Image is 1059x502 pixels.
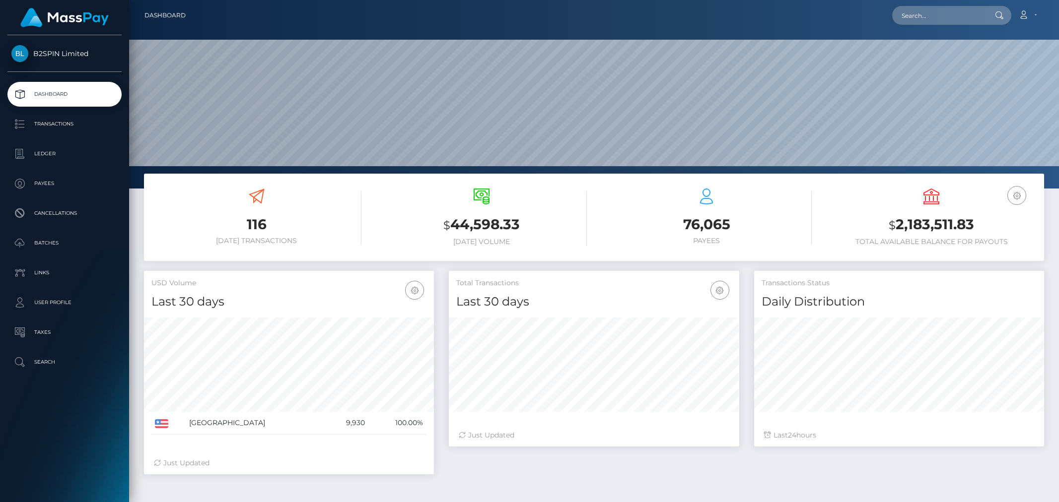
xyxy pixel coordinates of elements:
p: Batches [11,236,118,251]
span: 24 [788,431,796,439]
a: Payees [7,171,122,196]
td: [GEOGRAPHIC_DATA] [186,412,325,435]
p: Cancellations [11,206,118,221]
h6: Payees [602,237,812,245]
a: Ledger [7,141,122,166]
input: Search... [892,6,986,25]
div: Just Updated [459,430,729,440]
a: User Profile [7,290,122,315]
img: B2SPIN Limited [11,45,28,62]
a: Dashboard [7,82,122,107]
a: Dashboard [144,5,186,26]
img: US.png [155,419,168,428]
h6: [DATE] Transactions [151,237,361,245]
p: Links [11,265,118,280]
p: Taxes [11,325,118,340]
a: Taxes [7,320,122,345]
p: User Profile [11,295,118,310]
a: Transactions [7,112,122,136]
p: Dashboard [11,87,118,102]
p: Transactions [11,117,118,131]
h3: 2,183,511.83 [827,215,1037,235]
h4: Last 30 days [456,293,731,311]
p: Search [11,355,118,370]
h3: 76,065 [602,215,812,234]
h6: [DATE] Volume [376,238,586,246]
div: Last hours [764,430,1034,440]
h4: Last 30 days [151,293,426,311]
small: $ [443,218,450,232]
h3: 44,598.33 [376,215,586,235]
a: Batches [7,231,122,255]
a: Links [7,260,122,285]
div: Just Updated [154,458,424,468]
p: Payees [11,176,118,191]
td: 100.00% [368,412,427,435]
h3: 116 [151,215,361,234]
h4: Daily Distribution [762,293,1037,311]
td: 9,930 [325,412,368,435]
a: Cancellations [7,201,122,226]
small: $ [889,218,896,232]
span: B2SPIN Limited [7,49,122,58]
p: Ledger [11,146,118,161]
a: Search [7,350,122,375]
h5: Total Transactions [456,278,731,288]
h5: Transactions Status [762,278,1037,288]
h5: USD Volume [151,278,426,288]
h6: Total Available Balance for Payouts [827,238,1037,246]
img: MassPay Logo [20,8,109,27]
